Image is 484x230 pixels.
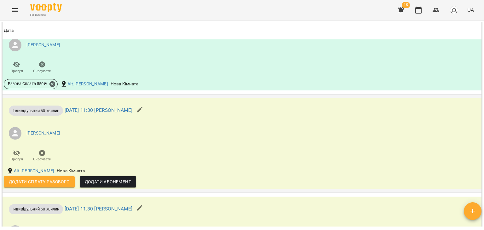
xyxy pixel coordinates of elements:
span: Дата [4,27,480,34]
button: Скасувати [29,59,55,77]
button: Прогул [4,59,29,77]
a: [DATE] 11:30 [PERSON_NAME] [65,107,133,113]
span: Додати сплату разового [9,178,70,186]
span: Скасувати [33,157,51,162]
button: UA [465,4,476,16]
span: Додати Абонемент [85,178,131,186]
a: Alt.[PERSON_NAME] [14,168,55,174]
div: Sort [4,27,14,34]
button: Додати сплату разового [4,176,75,187]
span: For Business [30,13,62,17]
span: Прогул [10,157,23,162]
a: Alt.[PERSON_NAME] [67,81,108,87]
a: [PERSON_NAME] [26,130,60,136]
div: Нова Кімната [55,167,86,175]
span: Скасувати [33,68,51,74]
div: Дата [4,27,14,34]
button: Скасувати [29,147,55,165]
img: avatar_s.png [450,6,458,14]
button: Прогул [4,147,29,165]
a: [DATE] 11:30 [PERSON_NAME] [65,206,133,212]
span: UA [467,7,474,13]
a: [PERSON_NAME] [26,42,60,48]
span: Індивідульний 60 хвилин [9,206,63,212]
span: 15 [402,2,410,8]
div: Разова Сплата 550₴ [4,79,58,89]
span: Прогул [10,68,23,74]
div: Нова Кімната [109,80,140,89]
button: Додати Абонемент [80,176,136,187]
span: Разова Сплата 550 ₴ [4,81,51,87]
button: Menu [8,3,23,18]
span: Індивідульний 60 хвилин [9,108,63,114]
img: Voopty Logo [30,3,62,12]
